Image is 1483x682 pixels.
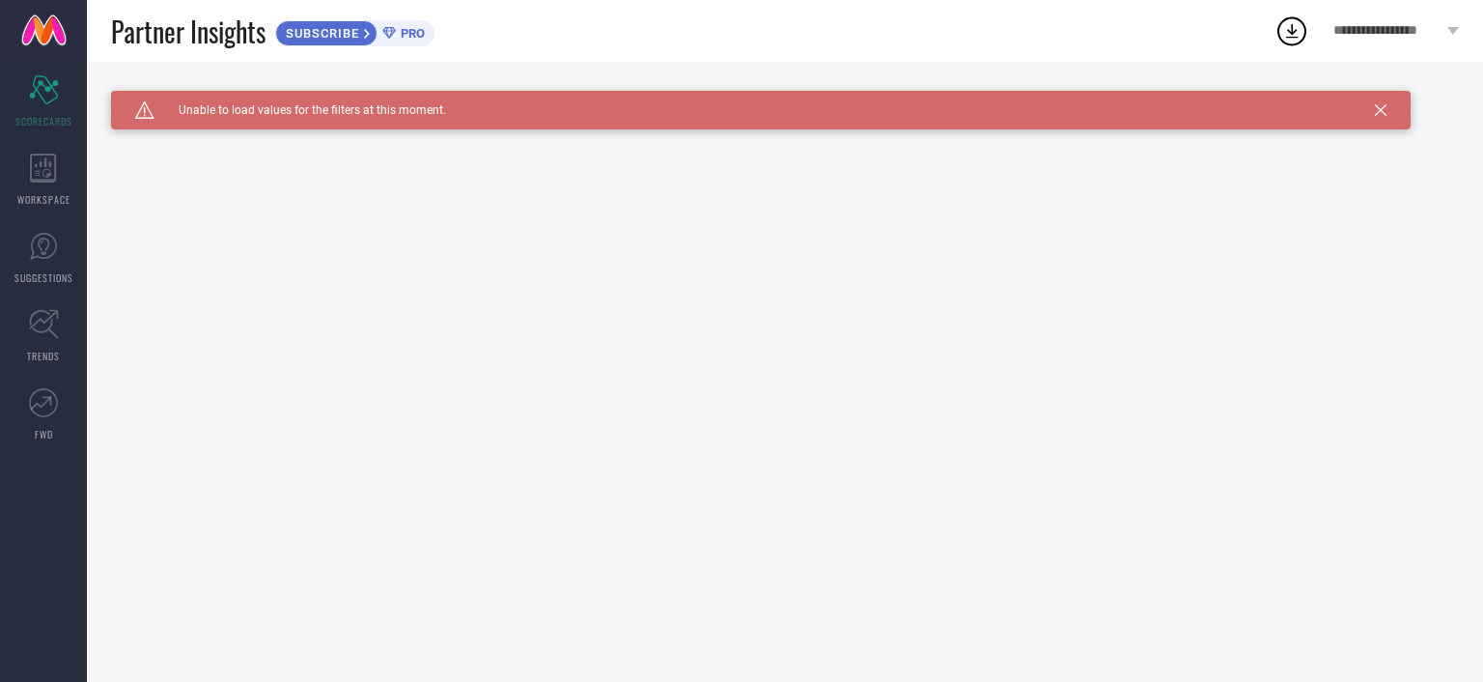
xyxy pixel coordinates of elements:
[111,12,266,51] span: Partner Insights
[111,91,1459,106] div: Unable to load filters at this moment. Please try later.
[276,26,364,41] span: SUBSCRIBE
[35,427,53,441] span: FWD
[154,103,446,117] span: Unable to load values for the filters at this moment.
[14,270,73,285] span: SUGGESTIONS
[15,114,72,128] span: SCORECARDS
[275,15,434,46] a: SUBSCRIBEPRO
[17,192,70,207] span: WORKSPACE
[396,26,425,41] span: PRO
[1274,14,1309,48] div: Open download list
[27,349,60,363] span: TRENDS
